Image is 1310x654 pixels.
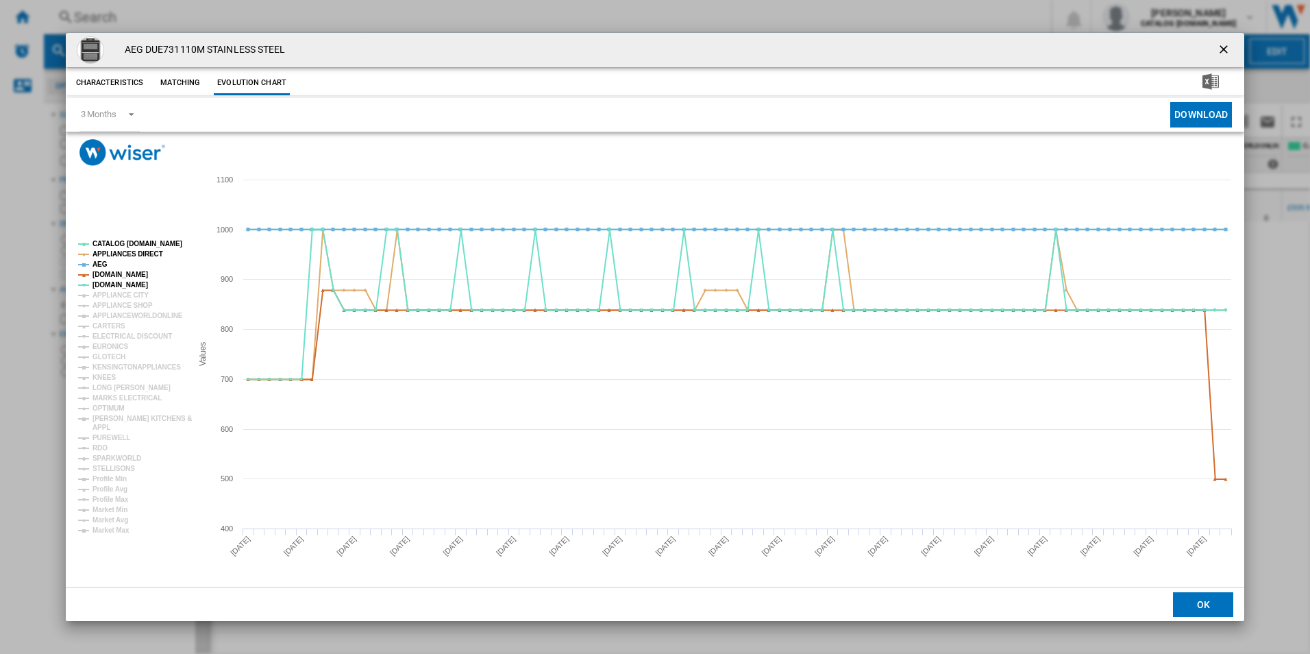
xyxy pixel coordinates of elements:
[92,271,148,278] tspan: [DOMAIN_NAME]
[92,281,148,289] tspan: [DOMAIN_NAME]
[1078,535,1101,557] tspan: [DATE]
[150,71,210,95] button: Matching
[919,535,942,557] tspan: [DATE]
[1173,592,1233,617] button: OK
[1185,535,1207,557] tspan: [DATE]
[92,485,127,493] tspan: Profile Avg
[760,535,782,557] tspan: [DATE]
[92,434,130,441] tspan: PUREWELL
[229,535,251,557] tspan: [DATE]
[92,496,129,503] tspan: Profile Max
[92,455,141,462] tspan: SPARKWORLD
[388,535,410,557] tspan: [DATE]
[79,139,165,166] img: logo_wiser_300x94.png
[92,516,128,524] tspan: Market Avg
[92,302,153,309] tspan: APPLIANCE SHOP
[92,322,125,330] tspan: CARTERS
[600,535,623,557] tspan: [DATE]
[1181,71,1241,95] button: Download in Excel
[282,535,304,557] tspan: [DATE]
[92,332,172,340] tspan: ELECTRICAL DISCOUNT
[92,394,162,402] tspan: MARKS ELECTRICAL
[92,291,149,299] tspan: APPLIANCE CITY
[92,384,171,391] tspan: LONG [PERSON_NAME]
[494,535,517,557] tspan: [DATE]
[92,343,128,350] tspan: EURONICS
[214,71,290,95] button: Evolution chart
[92,250,163,258] tspan: APPLIANCES DIRECT
[221,275,233,283] tspan: 900
[118,43,286,57] h4: AEG DUE731110M STAINLESS STEEL
[92,353,125,361] tspan: GLOTECH
[92,444,108,452] tspan: RDO
[92,506,127,513] tspan: Market Min
[73,71,147,95] button: Characteristics
[335,535,358,557] tspan: [DATE]
[1026,535,1048,557] tspan: [DATE]
[92,424,110,431] tspan: APPL
[1211,36,1239,64] button: getI18NText('BUTTONS.CLOSE_DIALOG')
[221,524,233,533] tspan: 400
[77,36,104,64] img: due731110m.jpg
[92,240,182,247] tspan: CATALOG [DOMAIN_NAME]
[217,175,233,184] tspan: 1100
[221,474,233,483] tspan: 500
[1217,43,1233,59] ng-md-icon: getI18NText('BUTTONS.CLOSE_DIALOG')
[81,109,116,119] div: 3 Months
[1170,102,1232,128] button: Download
[1202,73,1219,90] img: excel-24x24.png
[707,535,730,557] tspan: [DATE]
[66,33,1245,622] md-dialog: Product popup
[92,261,108,268] tspan: AEG
[221,325,233,333] tspan: 800
[813,535,836,557] tspan: [DATE]
[221,375,233,383] tspan: 700
[92,374,116,381] tspan: KNEES
[92,312,183,319] tspan: APPLIANCEWORLDONLINE
[654,535,676,557] tspan: [DATE]
[92,526,129,534] tspan: Market Max
[221,425,233,433] tspan: 600
[972,535,995,557] tspan: [DATE]
[1132,535,1154,557] tspan: [DATE]
[217,226,233,234] tspan: 1000
[441,535,464,557] tspan: [DATE]
[198,342,208,366] tspan: Values
[92,475,127,483] tspan: Profile Min
[92,363,181,371] tspan: KENSINGTONAPPLIANCES
[92,465,135,472] tspan: STELLISONS
[92,415,192,422] tspan: [PERSON_NAME] KITCHENS &
[547,535,570,557] tspan: [DATE]
[92,404,125,412] tspan: OPTIMUM
[866,535,889,557] tspan: [DATE]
